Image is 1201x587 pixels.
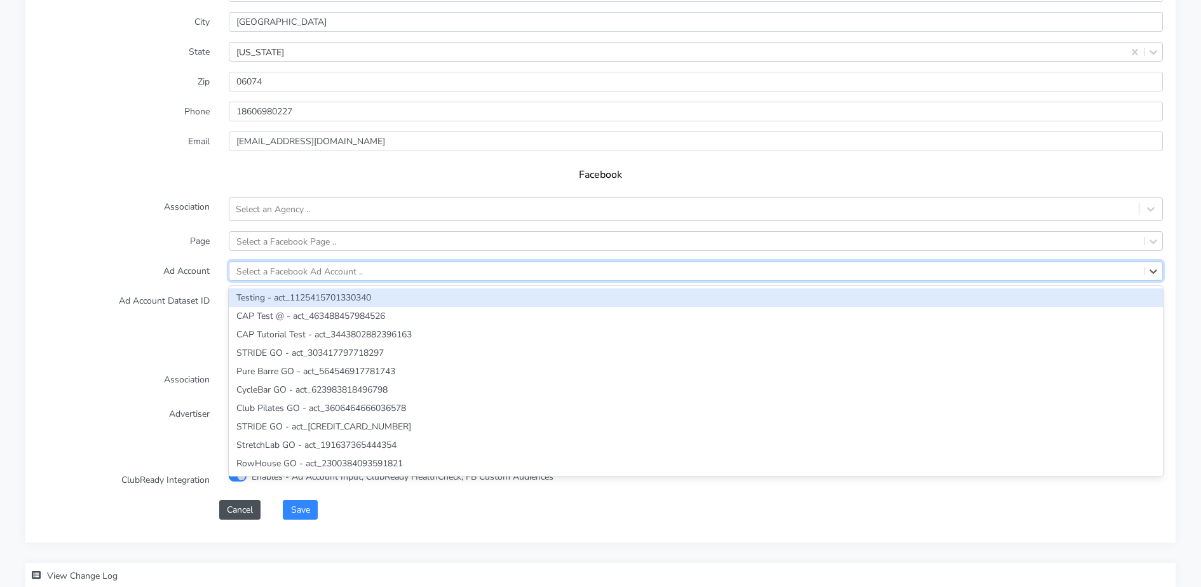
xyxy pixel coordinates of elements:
[229,381,1163,399] div: CycleBar GO - act_623983818496798
[29,404,219,424] label: Advertiser
[229,12,1163,32] input: Enter the City ..
[229,72,1163,91] input: Enter Zip ..
[236,203,310,216] div: Select an Agency ..
[283,500,317,520] button: Save
[29,197,219,221] label: Association
[229,436,1163,454] div: StretchLab GO - act_191637365444354
[229,102,1163,121] input: Enter phone ...
[29,102,219,121] label: Phone
[29,42,219,62] label: State
[219,500,261,520] button: Cancel
[236,45,284,58] div: [US_STATE]
[229,344,1163,362] div: STRIDE GO - act_303417797718297
[29,72,219,91] label: Zip
[229,399,1163,417] div: Club Pilates GO - act_3606464666036578
[29,291,219,324] label: Ad Account Dataset ID
[51,342,1150,354] h5: TikTok
[51,442,1150,454] h5: Settings
[29,370,219,394] label: Association
[229,417,1163,436] div: STRIDE GO - act_[CREDIT_CARD_NUMBER]
[51,169,1150,181] h5: Facebook
[229,362,1163,381] div: Pure Barre GO - act_564546917781743
[229,132,1163,151] input: Enter Email ...
[47,570,118,582] span: View Change Log
[236,264,363,278] div: Select a Facebook Ad Account ..
[29,132,219,151] label: Email
[29,470,219,490] label: ClubReady Integration
[29,12,219,32] label: City
[229,325,1163,344] div: CAP Tutorial Test - act_3443802882396163
[29,261,219,281] label: Ad Account
[229,307,1163,325] div: CAP Test @ - act_463488457984526
[229,288,1163,307] div: Testing - act_1125415701330340
[29,231,219,251] label: Page
[229,454,1163,473] div: RowHouse GO - act_2300384093591821
[229,473,1163,491] div: Pure Barre GO - act_193605385208997
[236,234,336,248] div: Select a Facebook Page ..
